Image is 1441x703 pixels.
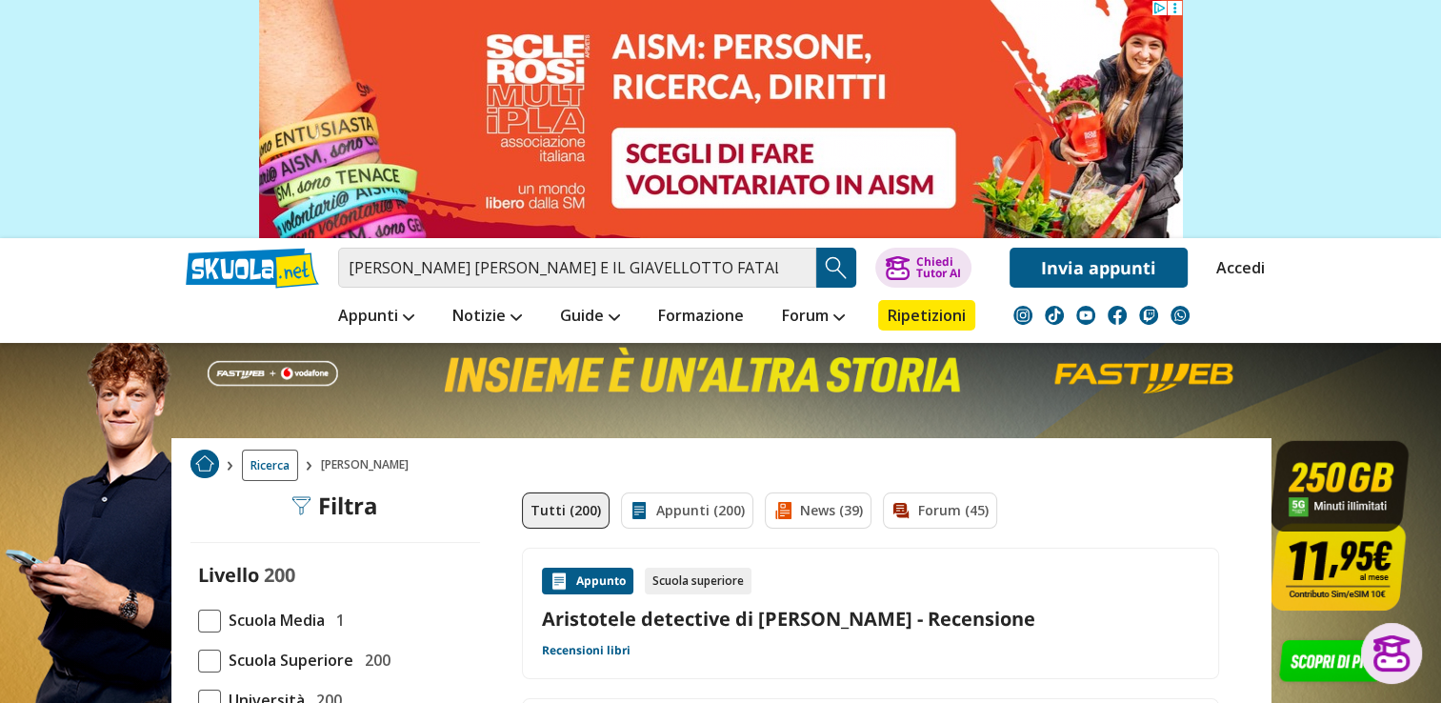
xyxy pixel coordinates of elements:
img: youtube [1076,306,1095,325]
div: Filtra [291,492,378,519]
img: twitch [1139,306,1158,325]
div: Scuola superiore [645,568,751,594]
span: Scuola Superiore [221,648,353,673]
img: News filtro contenuto [773,501,792,520]
span: 200 [357,648,390,673]
a: Invia appunti [1010,248,1188,288]
a: Appunti [333,300,419,334]
a: Ricerca [242,450,298,481]
button: ChiediTutor AI [875,248,971,288]
a: Home [190,450,219,481]
img: Cerca appunti, riassunti o versioni [822,253,851,282]
span: 200 [264,562,295,588]
a: Forum [777,300,850,334]
button: Search Button [816,248,856,288]
a: Tutti (200) [522,492,610,529]
a: Guide [555,300,625,334]
img: Filtra filtri mobile [291,496,310,515]
a: Appunti (200) [621,492,753,529]
span: [PERSON_NAME] [321,450,416,481]
a: Recensioni libri [542,643,630,658]
a: Ripetizioni [878,300,975,331]
img: Home [190,450,219,478]
img: WhatsApp [1171,306,1190,325]
img: instagram [1013,306,1032,325]
img: Appunti filtro contenuto [630,501,649,520]
img: Forum filtro contenuto [891,501,911,520]
a: Notizie [448,300,527,334]
label: Livello [198,562,259,588]
img: facebook [1108,306,1127,325]
img: Appunti contenuto [550,572,569,591]
span: Scuola Media [221,608,325,633]
a: Formazione [653,300,749,334]
img: tiktok [1045,306,1064,325]
a: Accedi [1216,248,1256,288]
a: Aristotele detective di [PERSON_NAME] - Recensione [542,606,1199,632]
div: Chiedi Tutor AI [915,256,960,279]
a: News (39) [765,492,871,529]
span: 1 [329,608,345,633]
input: Cerca appunti, riassunti o versioni [338,248,816,288]
a: Forum (45) [883,492,997,529]
div: Appunto [542,568,633,594]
